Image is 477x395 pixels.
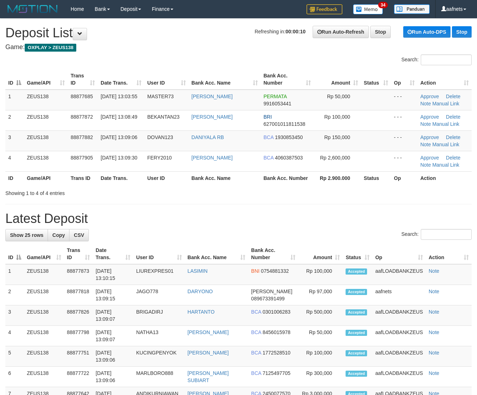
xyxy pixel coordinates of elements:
td: ZEUS138 [24,285,64,305]
td: - - - [391,130,418,151]
a: Delete [446,155,460,161]
span: [PERSON_NAME] [251,289,292,294]
a: Run Auto-Refresh [313,26,369,38]
input: Search: [421,229,472,240]
th: Amount: activate to sort column ascending [314,69,361,90]
img: Button%20Memo.svg [353,4,383,14]
th: Amount: activate to sort column ascending [298,244,343,264]
th: Action [418,171,472,185]
img: Feedback.jpg [307,4,342,14]
span: Copy 0754881332 to clipboard [261,268,289,274]
a: Approve [420,134,439,140]
span: OXPLAY > ZEUS138 [25,44,76,52]
img: MOTION_logo.png [5,4,60,14]
td: 5 [5,346,24,367]
td: - - - [391,151,418,171]
td: ZEUS138 [24,110,68,130]
label: Search: [401,54,472,65]
span: Rp 2,600,000 [320,155,350,161]
span: Rp 50,000 [327,94,350,99]
th: Action: activate to sort column ascending [426,244,472,264]
a: Note [429,289,439,294]
td: 1 [5,264,24,285]
a: Note [429,370,439,376]
a: Approve [420,114,439,120]
h1: Deposit List [5,26,472,40]
span: 88877872 [71,114,93,120]
span: 88877685 [71,94,93,99]
td: aafLOADBANKZEUS [372,326,426,346]
th: Status: activate to sort column ascending [361,69,391,90]
span: 88877882 [71,134,93,140]
span: Copy 4060387503 to clipboard [275,155,303,161]
span: Refreshing in: [255,29,305,34]
span: [DATE] 13:09:06 [101,134,137,140]
th: Bank Acc. Number: activate to sort column ascending [248,244,298,264]
span: Copy 1930853450 to clipboard [275,134,303,140]
span: MASTER73 [147,94,174,99]
span: Copy 0301006283 to clipboard [262,309,290,315]
a: HARTANTO [188,309,215,315]
th: Trans ID [68,171,98,185]
span: Accepted [346,309,367,315]
span: BCA [251,370,261,376]
th: Action: activate to sort column ascending [418,69,472,90]
a: Copy [48,229,69,241]
th: Game/API: activate to sort column ascending [24,69,68,90]
a: [PERSON_NAME] [192,114,233,120]
td: 6 [5,367,24,387]
th: Op [391,171,418,185]
td: 88877798 [64,326,93,346]
span: Copy [52,232,65,238]
h4: Game: [5,44,472,51]
td: aafLOADBANKZEUS [372,264,426,285]
td: [DATE] 13:09:07 [93,305,133,326]
a: [PERSON_NAME] [192,155,233,161]
td: [DATE] 13:09:07 [93,326,133,346]
th: Date Trans.: activate to sort column ascending [93,244,133,264]
label: Search: [401,229,472,240]
th: Op: activate to sort column ascending [372,244,426,264]
span: Accepted [346,289,367,295]
th: Trans ID: activate to sort column ascending [68,69,98,90]
a: [PERSON_NAME] [192,94,233,99]
a: [PERSON_NAME] SUBIART [188,370,229,383]
td: ZEUS138 [24,346,64,367]
span: Copy 7125497705 to clipboard [262,370,290,376]
th: User ID: activate to sort column ascending [144,69,188,90]
a: Note [429,309,439,315]
span: 88877905 [71,155,93,161]
th: Trans ID: activate to sort column ascending [64,244,93,264]
span: BCA [264,134,274,140]
span: [DATE] 13:03:55 [101,94,137,99]
td: Rp 500,000 [298,305,343,326]
span: Copy 8456015978 to clipboard [262,329,290,335]
a: Note [429,329,439,335]
div: Showing 1 to 4 of 4 entries [5,187,193,197]
span: CSV [74,232,84,238]
td: ZEUS138 [24,367,64,387]
th: User ID: activate to sort column ascending [133,244,184,264]
th: Op: activate to sort column ascending [391,69,418,90]
a: Delete [446,114,460,120]
td: aafLOADBANKZEUS [372,367,426,387]
a: DANIYALA RB [192,134,224,140]
span: [DATE] 13:08:49 [101,114,137,120]
td: JAGO778 [133,285,184,305]
a: Note [420,142,431,147]
a: Stop [370,26,391,38]
td: Rp 50,000 [298,326,343,346]
span: FERY2010 [147,155,172,161]
th: Status: activate to sort column ascending [343,244,372,264]
span: Accepted [346,330,367,336]
a: Note [429,350,439,356]
span: Copy 627001011811538 to clipboard [264,121,305,127]
a: Manual Link [432,162,459,168]
td: Rp 100,000 [298,346,343,367]
th: Bank Acc. Number [261,171,314,185]
a: [PERSON_NAME] [188,329,229,335]
input: Search: [421,54,472,65]
span: Rp 100,000 [324,114,350,120]
span: PERMATA [264,94,287,99]
td: aafLOADBANKZEUS [372,305,426,326]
